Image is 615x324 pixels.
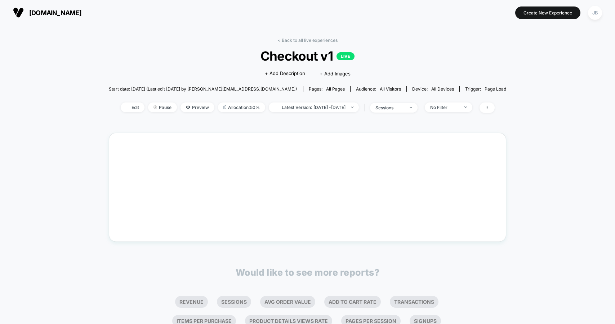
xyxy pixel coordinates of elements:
img: end [464,106,467,108]
li: Transactions [390,296,438,308]
span: + Add Images [320,71,351,76]
div: Audience: [356,86,401,92]
img: end [410,107,412,108]
button: JB [586,5,604,20]
div: No Filter [430,105,459,110]
a: < Back to all live experiences [278,38,338,43]
span: Page Load [485,86,506,92]
span: Start date: [DATE] (Last edit [DATE] by [PERSON_NAME][EMAIL_ADDRESS][DOMAIN_NAME]) [109,86,297,92]
img: Visually logo [13,7,24,18]
p: LIVE [337,52,355,60]
span: Device: [406,86,459,92]
span: [DOMAIN_NAME] [29,9,81,17]
button: Create New Experience [515,6,580,19]
p: Would like to see more reports? [236,267,380,278]
span: | [362,102,370,113]
div: Pages: [309,86,345,92]
span: Latest Version: [DATE] - [DATE] [269,102,359,112]
img: end [351,106,353,108]
span: Preview [181,102,214,112]
span: + Add Description [265,70,305,77]
li: Revenue [175,296,208,308]
img: rebalance [223,105,226,109]
span: all pages [326,86,345,92]
span: all devices [431,86,454,92]
span: Pause [148,102,177,112]
li: Avg Order Value [260,296,315,308]
div: sessions [375,105,404,110]
button: [DOMAIN_NAME] [11,7,84,18]
div: Trigger: [465,86,506,92]
li: Sessions [217,296,251,308]
li: Add To Cart Rate [324,296,381,308]
span: Allocation: 50% [218,102,265,112]
img: end [153,105,157,109]
span: All Visitors [380,86,401,92]
div: JB [588,6,602,20]
span: Edit [121,102,144,112]
span: Checkout v1 [129,48,486,64]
